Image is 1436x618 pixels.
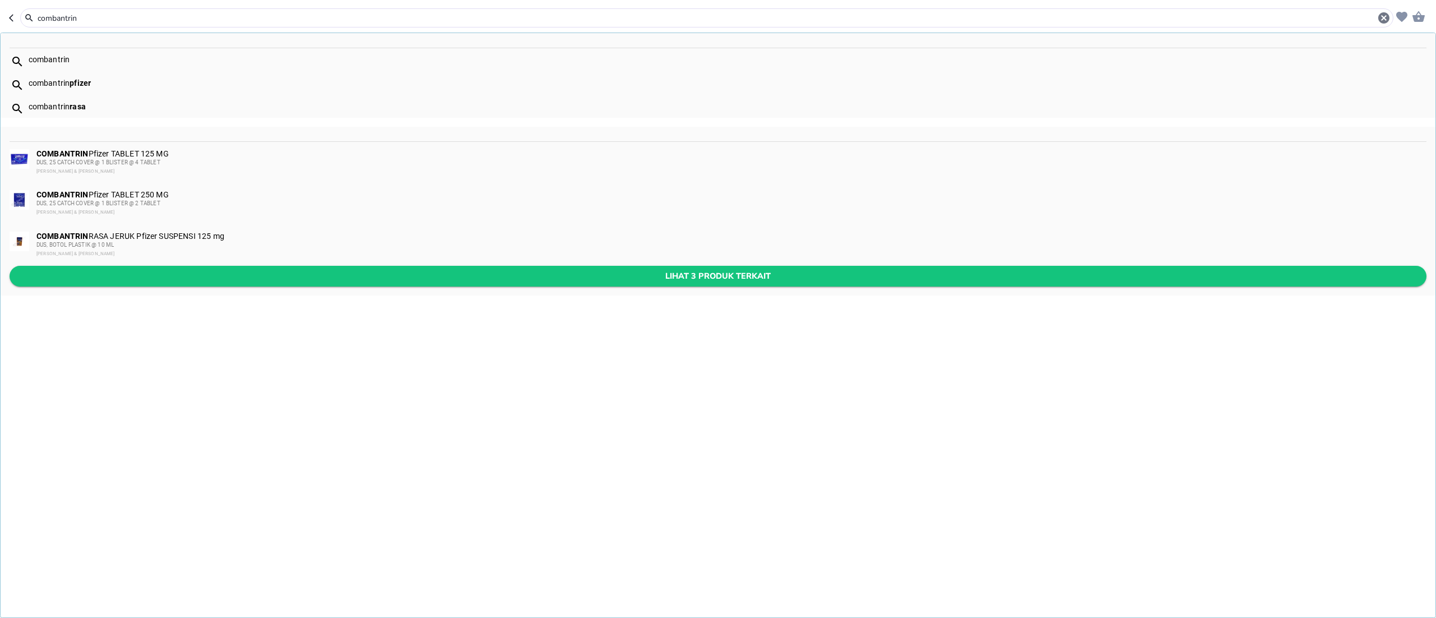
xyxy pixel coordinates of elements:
button: Lihat 3 produk terkait [10,266,1426,287]
b: COMBANTRIN [36,149,89,158]
div: combantrin [29,79,1426,87]
span: Lihat 3 produk terkait [19,269,1417,283]
b: COMBANTRIN [36,232,89,241]
span: [PERSON_NAME] & [PERSON_NAME] [36,210,115,215]
div: Pfizer TABLET 125 MG [36,149,1425,176]
span: DUS, 25 CATCH COVER @ 1 BLISTER @ 4 TABLET [36,159,160,165]
span: DUS, 25 CATCH COVER @ 1 BLISTER @ 2 TABLET [36,200,160,206]
b: pfizer [70,79,91,87]
div: combantrin [29,55,1426,64]
b: rasa [70,102,86,111]
div: Pfizer TABLET 250 MG [36,190,1425,217]
span: [PERSON_NAME] & [PERSON_NAME] [36,169,115,174]
input: VERTILON Erela TABLET 5 MG [36,12,1377,24]
div: combantrin [29,102,1426,111]
b: COMBANTRIN [36,190,89,199]
div: RASA JERUK Pfizer SUSPENSI 125 mg [36,232,1425,259]
span: [PERSON_NAME] & [PERSON_NAME] [36,251,115,256]
span: DUS, BOTOL PLASTIK @ 10 ML [36,242,114,248]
